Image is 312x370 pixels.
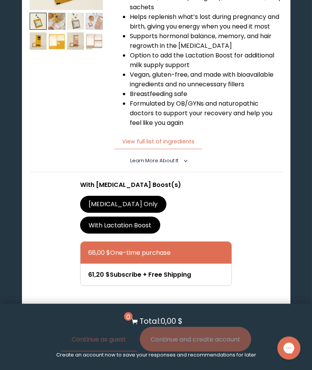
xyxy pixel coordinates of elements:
span: 0 [124,312,133,321]
p: With [MEDICAL_DATA] Boost(s) [80,180,232,190]
li: Vegan, gluten-free, and made with bioavailable ingredients and no unnecessary fillers [130,70,283,89]
p: Create an account now to save your responses and recommendations for later [56,351,256,358]
img: thumbnail image [30,32,47,50]
button: View full list of ingredients [114,134,202,150]
li: Supports hormonal balance, memory, and hair regrowth in the [MEDICAL_DATA] [130,31,283,50]
label: [MEDICAL_DATA] Only [80,196,166,213]
img: thumbnail image [67,13,84,30]
img: thumbnail image [48,32,65,50]
li: Option to add the Lactation Boost for additional milk supply support [130,50,283,70]
summary: Learn More About it < [130,157,182,164]
iframe: Gorgias live chat messenger [273,334,304,362]
span: Learn More About it [130,157,178,164]
button: Continue and create account [140,327,251,351]
label: With Lactation Boost [80,217,160,234]
button: Continue as guest [61,327,137,351]
li: Formulated by OB/GYNs and naturopathic doctors to support your recovery and help you feel like yo... [130,99,283,128]
li: Helps replenish what’s lost during pregnancy and birth, giving you energy when you need it most [130,12,283,31]
img: thumbnail image [30,13,47,30]
p: Total: 0,00 $ [139,315,183,327]
img: thumbnail image [67,32,84,50]
img: thumbnail image [48,13,65,30]
img: thumbnail image [86,32,103,50]
span: Breastfeeding safe [130,89,187,98]
img: thumbnail image [86,13,103,30]
i: < [181,159,188,163]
